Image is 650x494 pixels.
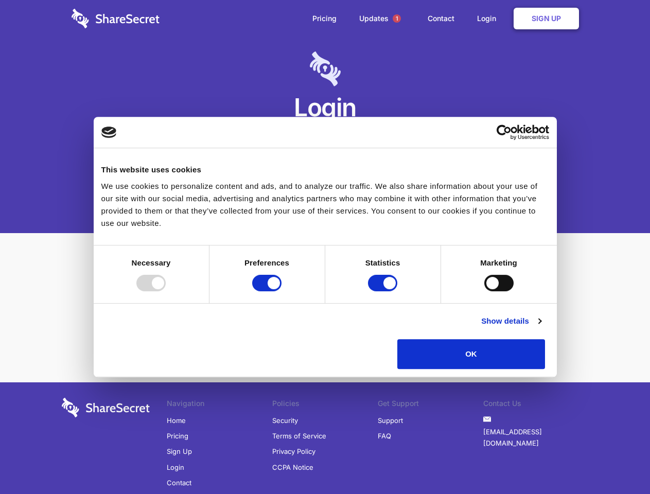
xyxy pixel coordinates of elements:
[167,444,192,459] a: Sign Up
[459,125,549,140] a: Usercentrics Cookiebot - opens in a new window
[272,413,298,428] a: Security
[365,258,400,267] strong: Statistics
[480,258,517,267] strong: Marketing
[244,258,289,267] strong: Preferences
[72,9,160,28] img: logo-wordmark-white-trans-d4663122ce5f474addd5e946df7df03e33cb6a1c49d2221995e7729f52c070b2.svg
[62,398,150,417] img: logo-wordmark-white-trans-d4663122ce5f474addd5e946df7df03e33cb6a1c49d2221995e7729f52c070b2.svg
[101,127,117,138] img: logo
[310,51,341,86] img: logo-lt-purple-60x68@2x-c671a683ea72a1d466fb5d642181eefbee81c4e10ba9aed56c8e1d7e762e8086.png
[302,3,347,34] a: Pricing
[272,460,313,475] a: CCPA Notice
[483,398,589,412] li: Contact Us
[393,14,401,23] span: 1
[417,3,465,34] a: Contact
[167,413,186,428] a: Home
[167,460,184,475] a: Login
[378,413,403,428] a: Support
[397,339,545,369] button: OK
[272,444,315,459] a: Privacy Policy
[514,8,579,29] a: Sign Up
[272,428,326,444] a: Terms of Service
[167,475,191,490] a: Contact
[467,3,512,34] a: Login
[167,428,188,444] a: Pricing
[101,180,549,230] div: We use cookies to personalize content and ads, and to analyze our traffic. We also share informat...
[272,398,378,412] li: Policies
[167,398,272,412] li: Navigation
[378,398,483,412] li: Get Support
[132,258,171,267] strong: Necessary
[481,315,541,327] a: Show details
[378,428,391,444] a: FAQ
[483,424,589,451] a: [EMAIL_ADDRESS][DOMAIN_NAME]
[101,164,549,176] div: This website uses cookies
